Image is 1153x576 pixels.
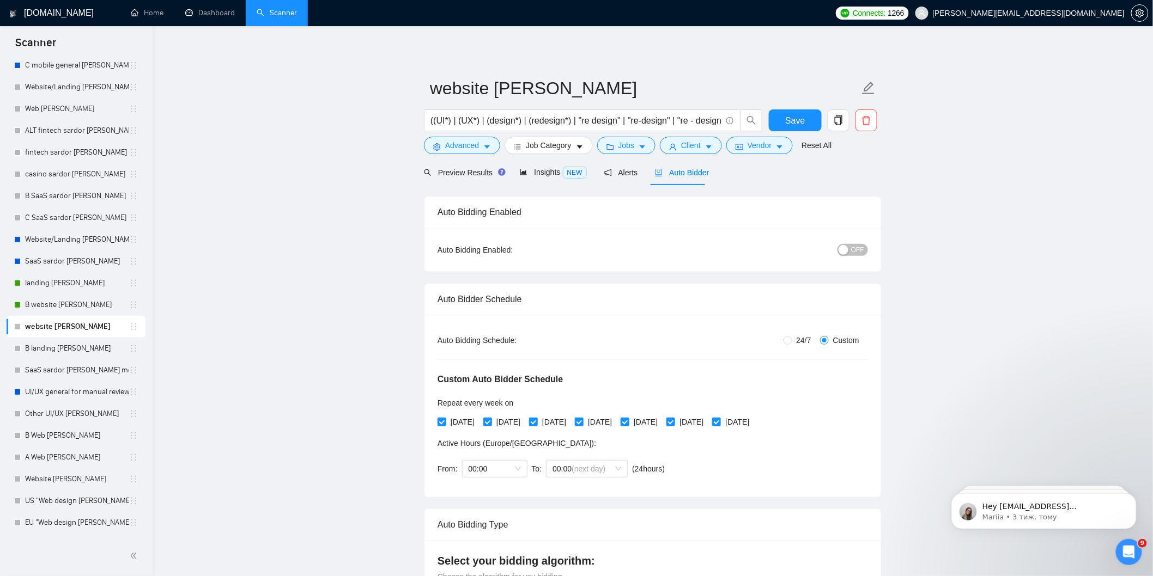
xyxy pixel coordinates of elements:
span: caret-down [639,143,646,151]
span: 24/7 [792,334,816,346]
a: Reset All [802,139,832,151]
span: holder [129,257,138,266]
h5: Custom Auto Bidder Schedule [438,373,563,386]
input: Scanner name... [430,75,859,102]
span: holder [129,409,138,418]
li: SaaS sardor Alex [7,250,145,272]
li: landing lilia sardor [7,272,145,294]
span: area-chart [520,168,527,176]
span: double-left [130,550,141,561]
div: Auto Bidding Enabled [438,197,868,228]
span: holder [129,344,138,353]
button: copy [828,109,849,131]
span: [DATE] [721,416,754,428]
span: holder [129,235,138,244]
a: Other UI/UX [PERSON_NAME] [25,403,129,425]
a: searchScanner [257,8,297,17]
span: caret-down [705,143,713,151]
button: settingAdvancedcaret-down [424,137,500,154]
button: barsJob Categorycaret-down [505,137,592,154]
span: [DATE] [629,416,662,428]
span: bars [514,143,521,151]
li: fintech sardor Alex [7,142,145,163]
button: userClientcaret-down [660,137,722,154]
span: holder [129,301,138,309]
span: holder [129,148,138,157]
span: Job Category [526,139,571,151]
span: holder [129,453,138,462]
span: (next day) [572,464,605,473]
a: B SaaS sardor [PERSON_NAME] [25,185,129,207]
a: setting [1131,9,1149,17]
button: folderJobscaret-down [597,137,656,154]
span: holder [129,322,138,331]
a: EU "Web design [PERSON_NAME]" [25,512,129,534]
li: B website lilia sardor [7,294,145,316]
span: holder [129,475,138,483]
button: search [741,109,762,131]
a: A Web [PERSON_NAME] [25,446,129,468]
h4: Select your bidding algorithm: [438,553,868,568]
iframe: Intercom live chat [1116,539,1142,565]
a: Website [PERSON_NAME] [25,468,129,490]
a: B Web [PERSON_NAME] [25,425,129,446]
span: [DATE] [675,416,708,428]
button: Save [769,109,822,131]
a: homeHome [131,8,163,17]
span: Connects: [853,7,885,19]
li: UI/UX general for manual review [7,381,145,403]
span: caret-down [776,143,784,151]
span: notification [604,169,612,176]
span: [DATE] [584,416,616,428]
span: 1266 [888,7,905,19]
span: holder [129,366,138,375]
li: B SaaS sardor Alex [7,185,145,207]
a: UI/UX general for manual review [25,381,129,403]
span: [DATE] [446,416,479,428]
li: C mobile general sardor Anna [7,54,145,76]
span: robot [655,169,663,176]
a: ALT fintech sardor [PERSON_NAME] [25,120,129,142]
a: website [PERSON_NAME] [25,316,129,338]
span: holder [129,170,138,179]
span: caret-down [576,143,584,151]
a: Website/Landing [PERSON_NAME] [25,229,129,250]
span: search [424,169,432,176]
li: Website/Landing Alex Sardor [7,229,145,250]
a: C mobile general [PERSON_NAME] [25,54,129,76]
span: 00:00 [469,461,521,477]
span: idcard [736,143,743,151]
a: fintech sardor [PERSON_NAME] [25,142,129,163]
span: Save [785,114,805,127]
span: holder [129,83,138,91]
a: landing [PERSON_NAME] [25,272,129,294]
span: holder [129,279,138,287]
img: upwork-logo.png [841,9,849,17]
span: Alerts [604,168,638,177]
span: holder [129,192,138,200]
li: casino sardor Alex [7,163,145,185]
a: B landing [PERSON_NAME] [25,338,129,359]
span: From: [438,464,458,473]
span: ( 24 hours) [632,464,665,473]
li: website lilia sardor [7,316,145,338]
a: Web [PERSON_NAME] [25,98,129,120]
span: 00:00 [553,461,621,477]
button: idcardVendorcaret-down [726,137,793,154]
a: US "Web design [PERSON_NAME]" [25,490,129,512]
span: Jobs [618,139,635,151]
span: info-circle [726,117,733,124]
span: folder [606,143,614,151]
span: Auto Bidder [655,168,709,177]
li: Other UI/UX Alisa Sardor [7,403,145,425]
li: Website/Landing Alisa Sardor [7,76,145,98]
div: Auto Bidder Schedule [438,284,868,315]
span: Active Hours ( Europe/[GEOGRAPHIC_DATA] ): [438,439,596,448]
a: Website/Landing [PERSON_NAME] [25,76,129,98]
span: Preview Results [424,168,502,177]
span: user [918,9,926,17]
li: EU "Web design Anna sardor" [7,512,145,534]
